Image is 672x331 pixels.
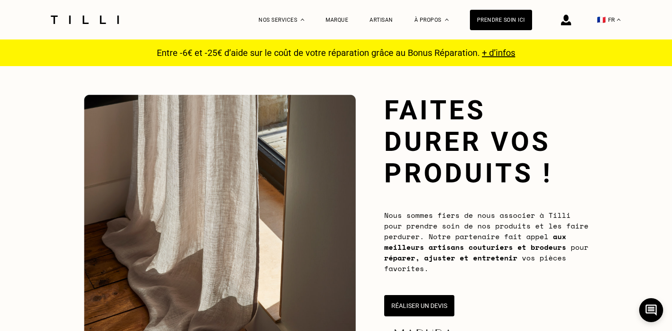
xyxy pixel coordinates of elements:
[48,16,122,24] img: Logo du service de couturière Tilli
[370,17,393,23] a: Artisan
[301,19,304,21] img: Menu déroulant
[151,47,521,58] p: Entre -6€ et -25€ d’aide sur le coût de votre réparation grâce au Bonus Réparation.
[470,10,532,30] a: Prendre soin ici
[445,19,449,21] img: Menu déroulant à propos
[482,47,515,58] a: + d’infos
[384,210,588,274] span: Nous sommes fiers de nous associer à Tilli pour prendre soin de nos produits et les faire perdure...
[384,231,566,252] b: aux meilleurs artisans couturiers et brodeurs
[384,95,588,189] h1: Faites durer vos produits !
[597,16,606,24] span: 🇫🇷
[561,15,571,25] img: icône connexion
[384,295,454,316] button: Réaliser un devis
[384,252,517,263] b: réparer, ajuster et entretenir
[326,17,348,23] a: Marque
[617,19,620,21] img: menu déroulant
